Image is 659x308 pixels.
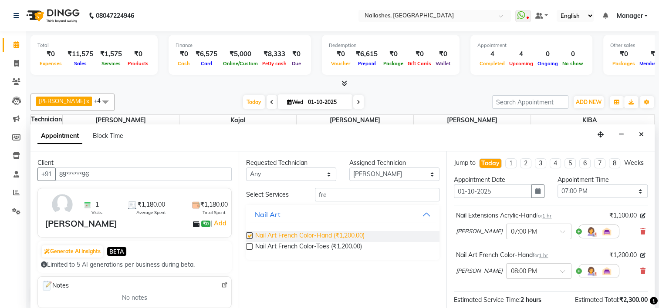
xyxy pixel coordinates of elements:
[456,267,503,275] span: [PERSON_NAME]
[107,247,126,255] span: BETA
[535,49,560,59] div: 0
[212,218,227,228] a: Add
[37,49,64,59] div: ₹0
[96,3,134,28] b: 08047224946
[91,209,102,216] span: Visits
[99,60,123,67] span: Services
[41,260,228,269] div: Limited to 5 AI generations per business during beta.
[454,296,520,304] span: Estimated Service Time:
[539,252,548,258] span: 1 hr
[45,217,117,230] div: [PERSON_NAME]
[602,266,612,276] img: Interior.png
[94,97,107,104] span: +4
[564,158,576,168] li: 5
[433,49,453,59] div: ₹0
[456,227,503,236] span: [PERSON_NAME]
[586,266,596,276] img: Hairdresser.png
[477,60,507,67] span: Completed
[221,60,260,67] span: Online/Custom
[433,60,453,67] span: Wallet
[315,188,439,201] input: Search by service name
[37,158,232,167] div: Client
[72,60,89,67] span: Sales
[125,49,151,59] div: ₹0
[477,42,585,49] div: Appointment
[93,132,123,140] span: Block Time
[63,115,179,126] span: [PERSON_NAME]
[507,60,535,67] span: Upcoming
[536,213,551,219] small: for
[203,209,226,216] span: Total Spent
[520,296,541,304] span: 2 hours
[619,296,648,304] span: ₹2,300.00
[456,211,551,220] div: Nail Extensions Acrylic-Hand
[349,158,439,167] div: Assigned Technician
[50,192,75,217] img: avatar
[586,226,596,237] img: Hairdresser.png
[550,158,561,168] li: 4
[602,226,612,237] img: Interior.png
[85,97,89,104] a: x
[609,158,620,168] li: 8
[481,159,500,168] div: Today
[574,96,604,108] button: ADD NEW
[37,60,64,67] span: Expenses
[37,128,82,144] span: Appointment
[640,213,645,218] i: Edit price
[531,115,648,126] span: KIBA
[64,49,97,59] div: ₹11,575
[285,99,305,105] span: Wed
[260,49,289,59] div: ₹8,333
[535,158,546,168] li: 3
[406,49,433,59] div: ₹0
[290,60,303,67] span: Due
[250,207,436,222] button: Nail Art
[640,253,645,258] i: Edit price
[535,60,560,67] span: Ongoing
[576,99,602,105] span: ADD NEW
[609,211,637,220] span: ₹1,100.00
[329,42,453,49] div: Redemption
[305,96,349,109] input: 2025-10-01
[329,60,352,67] span: Voucher
[221,49,260,59] div: ₹5,000
[329,49,352,59] div: ₹0
[477,49,507,59] div: 4
[39,97,85,104] span: [PERSON_NAME]
[520,158,531,168] li: 2
[41,280,69,291] span: Notes
[558,175,648,184] div: Appointment Time
[492,95,568,109] input: Search Appointment
[125,60,151,67] span: Products
[246,158,336,167] div: Requested Technician
[37,167,56,181] button: +91
[575,296,619,304] span: Estimated Total:
[255,209,280,220] div: Nail Art
[37,42,151,49] div: Total
[200,200,228,209] span: ₹1,180.00
[507,49,535,59] div: 4
[624,158,643,167] div: Weeks
[42,245,103,258] button: Generate AI Insights
[542,213,551,219] span: 1 hr
[610,60,637,67] span: Packages
[635,128,648,141] button: Close
[176,42,304,49] div: Finance
[454,175,544,184] div: Appointment Date
[176,60,192,67] span: Cash
[31,115,62,124] div: Technician
[192,49,221,59] div: ₹6,575
[297,115,413,126] span: [PERSON_NAME]
[289,49,304,59] div: ₹0
[381,60,406,67] span: Package
[243,95,265,109] span: Today
[255,242,362,253] span: Nail Art French Color-Toes (₹1,200.00)
[55,167,232,181] input: Search by Name/Mobile/Email/Code
[381,49,406,59] div: ₹0
[456,251,548,260] div: Nail Art French Color-Hand
[533,252,548,258] small: for
[610,49,637,59] div: ₹0
[179,115,296,126] span: Kajal
[240,190,308,199] div: Select Services
[454,158,476,167] div: Jump to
